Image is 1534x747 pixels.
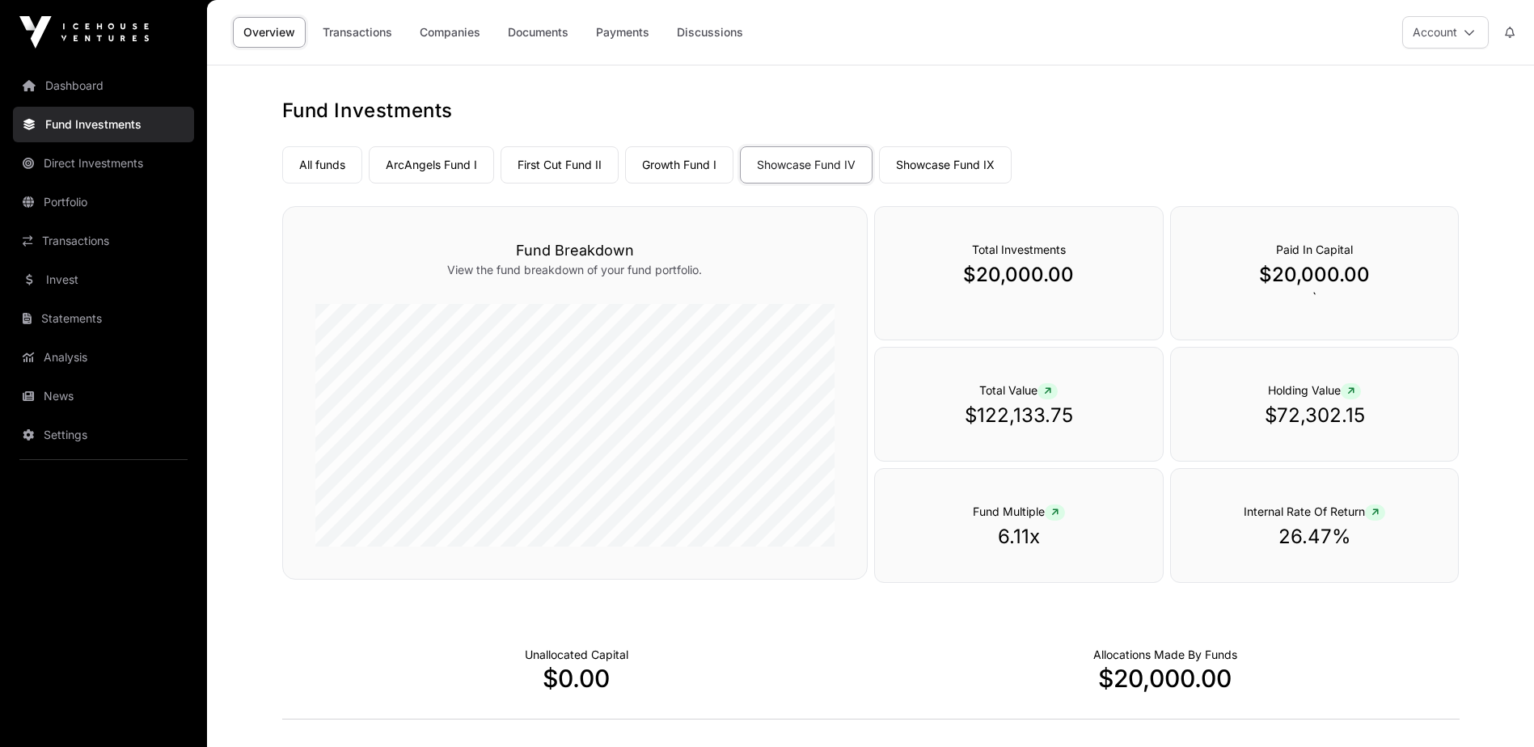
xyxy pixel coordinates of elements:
[1203,403,1426,428] p: $72,302.15
[666,17,754,48] a: Discussions
[1453,669,1534,747] iframe: Chat Widget
[13,378,194,414] a: News
[1170,206,1460,340] div: `
[13,68,194,103] a: Dashboard
[13,223,194,259] a: Transactions
[525,647,628,663] p: Cash not yet allocated
[1203,524,1426,550] p: 26.47%
[907,262,1130,288] p: $20,000.00
[1244,504,1385,518] span: Internal Rate Of Return
[13,340,194,375] a: Analysis
[312,17,403,48] a: Transactions
[315,239,835,262] h3: Fund Breakdown
[1203,262,1426,288] p: $20,000.00
[13,417,194,453] a: Settings
[13,146,194,181] a: Direct Investments
[879,146,1012,184] a: Showcase Fund IX
[409,17,491,48] a: Companies
[13,107,194,142] a: Fund Investments
[979,383,1058,397] span: Total Value
[1402,16,1489,49] button: Account
[13,301,194,336] a: Statements
[625,146,733,184] a: Growth Fund I
[19,16,149,49] img: Icehouse Ventures Logo
[740,146,873,184] a: Showcase Fund IV
[369,146,494,184] a: ArcAngels Fund I
[907,403,1130,428] p: $122,133.75
[497,17,579,48] a: Documents
[282,664,871,693] p: $0.00
[1276,243,1353,256] span: Paid In Capital
[1268,383,1361,397] span: Holding Value
[972,243,1066,256] span: Total Investments
[282,146,362,184] a: All funds
[907,524,1130,550] p: 6.11x
[13,262,194,298] a: Invest
[282,98,1460,124] h1: Fund Investments
[233,17,306,48] a: Overview
[1093,647,1237,663] p: Capital Deployed Into Companies
[501,146,619,184] a: First Cut Fund II
[973,504,1065,518] span: Fund Multiple
[585,17,660,48] a: Payments
[871,664,1460,693] p: $20,000.00
[13,184,194,220] a: Portfolio
[315,262,835,278] p: View the fund breakdown of your fund portfolio.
